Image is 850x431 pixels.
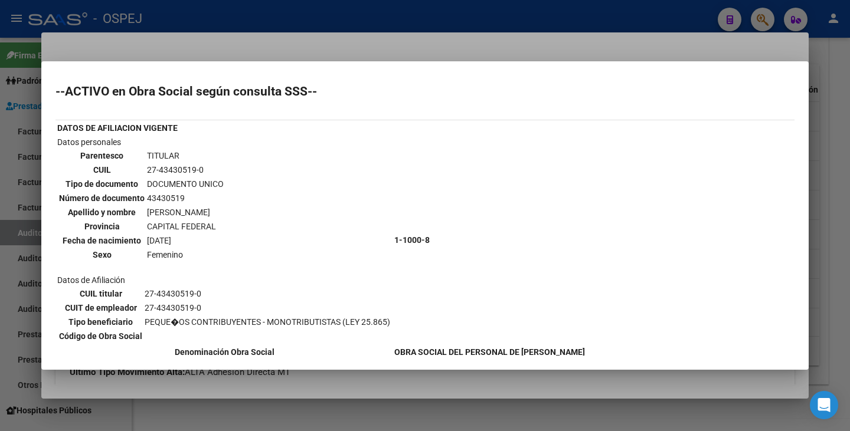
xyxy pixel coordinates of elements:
[58,248,145,261] th: Sexo
[144,301,391,314] td: 27-43430519-0
[146,206,224,219] td: [PERSON_NAME]
[394,347,585,357] b: OBRA SOCIAL DEL PERSONAL DE [PERSON_NAME]
[144,315,391,328] td: PEQUE�OS CONTRIBUYENTES - MONOTRIBUTISTAS (LEY 25.865)
[58,287,143,300] th: CUIL titular
[58,330,143,343] th: Código de Obra Social
[55,85,795,97] h2: --ACTIVO en Obra Social según consulta SSS--
[58,315,143,328] th: Tipo beneficiario
[58,192,145,205] th: Número de documento
[58,177,145,190] th: Tipo de documento
[144,287,391,300] td: 27-43430519-0
[58,234,145,247] th: Fecha de nacimiento
[810,391,838,419] div: Open Intercom Messenger
[146,220,224,233] td: CAPITAL FEDERAL
[146,177,224,190] td: DOCUMENTO UNICO
[57,136,393,344] td: Datos personales Datos de Afiliación
[146,192,224,205] td: 43430519
[146,163,224,176] td: 27-43430519-0
[58,206,145,219] th: Apellido y nombre
[57,346,393,358] th: Denominación Obra Social
[146,248,224,261] td: Femenino
[58,301,143,314] th: CUIT de empleador
[146,234,224,247] td: [DATE]
[57,123,178,133] b: DATOS DE AFILIACION VIGENTE
[58,149,145,162] th: Parentesco
[58,163,145,176] th: CUIL
[58,220,145,233] th: Provincia
[394,235,430,245] b: 1-1000-8
[146,149,224,162] td: TITULAR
